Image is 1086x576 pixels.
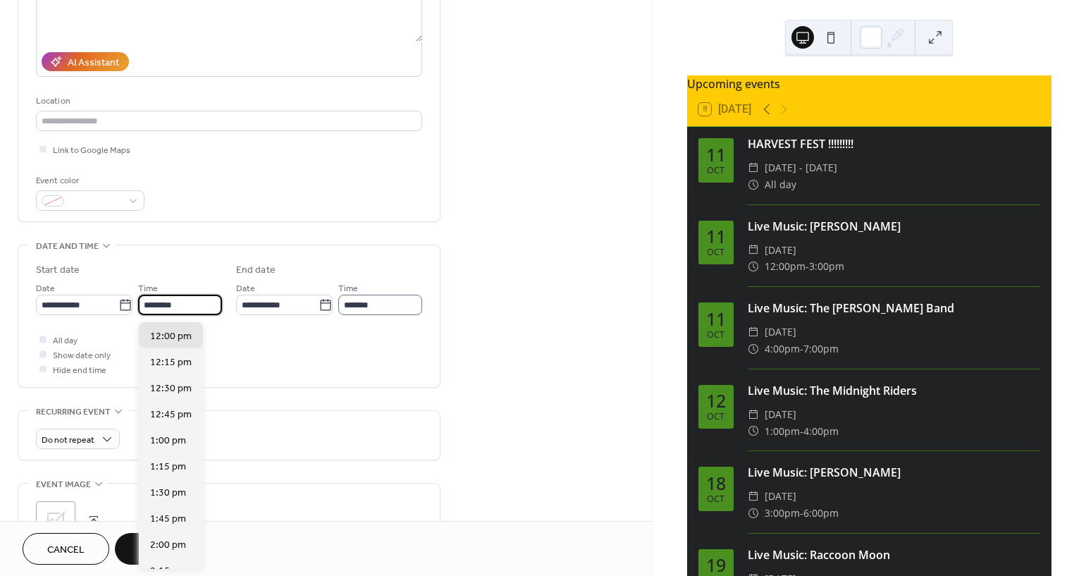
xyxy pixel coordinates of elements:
span: [DATE] - [DATE] [765,159,837,176]
div: 11 [706,146,726,164]
div: Start date [36,263,80,278]
div: 12 [706,392,726,410]
span: 1:00 pm [150,434,186,448]
div: ​ [748,242,759,259]
span: Recurring event [36,405,111,419]
span: All day [53,333,78,348]
button: Cancel [23,533,109,565]
div: End date [236,263,276,278]
div: Oct [707,166,724,176]
span: 4:00pm [803,423,839,440]
span: Link to Google Maps [53,143,130,158]
span: 12:00pm [765,258,806,275]
span: [DATE] [765,242,796,259]
span: Date [36,281,55,296]
span: 6:00pm [803,505,839,522]
div: Live Music: [PERSON_NAME] [748,218,1040,235]
div: Oct [707,495,724,504]
div: ​ [748,488,759,505]
div: ​ [748,324,759,341]
span: - [800,341,803,357]
span: - [806,258,809,275]
div: ​ [748,406,759,423]
div: Oct [707,248,724,257]
div: Live Music: The [PERSON_NAME] Band [748,300,1040,317]
div: 11 [706,228,726,245]
span: 7:00pm [803,341,839,357]
div: ​ [748,423,759,440]
span: 2:00 pm [150,538,186,553]
div: 19 [706,556,726,574]
div: ​ [748,176,759,193]
div: Live Music: [PERSON_NAME] [748,464,1040,481]
span: Show date only [53,348,111,363]
div: ​ [748,258,759,275]
span: Cancel [47,543,85,558]
span: 3:00pm [809,258,844,275]
span: Do not repeat [42,432,94,448]
span: 12:15 pm [150,355,192,370]
div: Event color [36,173,142,188]
button: AI Assistant [42,52,129,71]
span: 1:15 pm [150,460,186,474]
div: ​ [748,341,759,357]
span: 1:45 pm [150,512,186,527]
div: 11 [706,310,726,328]
span: 12:45 pm [150,408,192,422]
span: [DATE] [765,488,796,505]
span: 4:00pm [765,341,800,357]
span: All day [765,176,796,193]
span: 1:00pm [765,423,800,440]
span: 12:30 pm [150,381,192,396]
div: ​ [748,159,759,176]
span: Time [138,281,158,296]
span: 12:00 pm [150,329,192,344]
div: HARVEST FEST !!!!!!!!! [748,135,1040,152]
div: 18 [706,474,726,492]
span: [DATE] [765,406,796,423]
span: Date [236,281,255,296]
div: Upcoming events [687,75,1051,92]
div: AI Assistant [68,56,119,71]
span: Date and time [36,239,99,254]
span: - [800,423,803,440]
div: ; [36,501,75,541]
div: ​ [748,505,759,522]
span: Event image [36,477,91,492]
span: [DATE] [765,324,796,341]
span: - [800,505,803,522]
span: 3:00pm [765,505,800,522]
button: Save [115,533,187,565]
div: Oct [707,331,724,340]
div: Live Music: Raccoon Moon [748,546,1040,563]
span: Hide end time [53,363,106,378]
span: 1:30 pm [150,486,186,501]
div: Oct [707,412,724,422]
span: Time [338,281,358,296]
div: Live Music: The Midnight Riders [748,382,1040,399]
div: Location [36,94,419,109]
